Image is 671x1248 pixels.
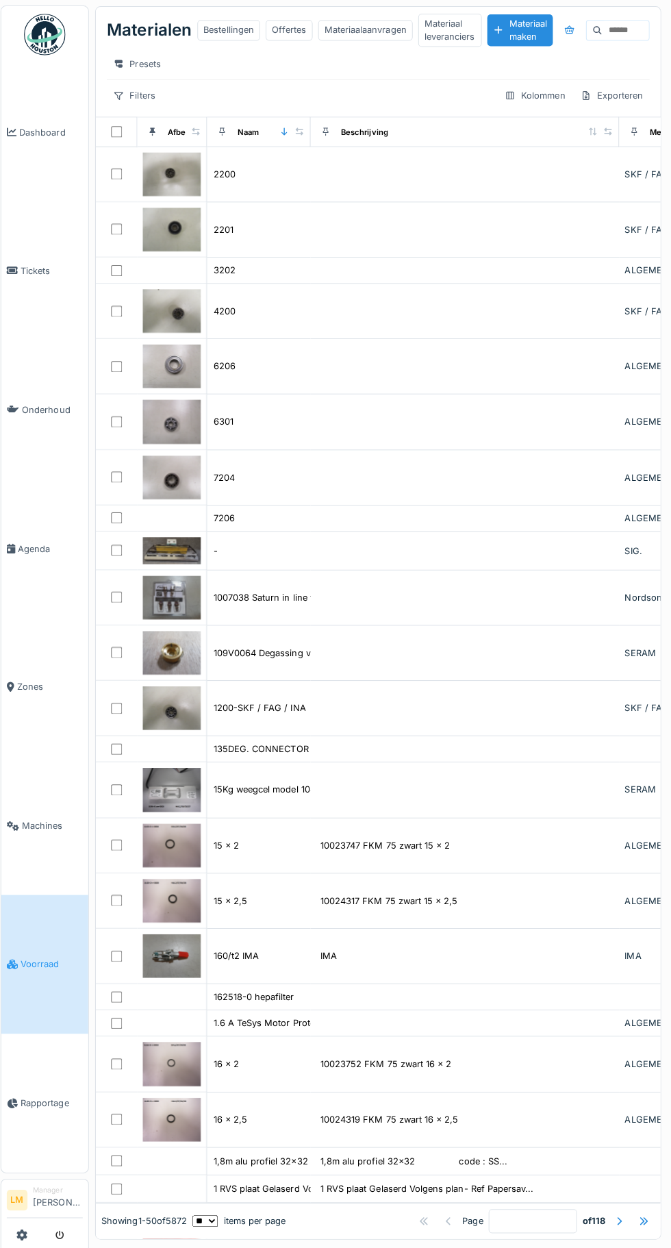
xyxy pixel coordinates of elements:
span: Zones [22,675,87,688]
a: Agenda [6,475,92,613]
div: 160/t2 IMA [216,942,262,955]
a: Machines [6,751,92,888]
div: Manager [38,1175,87,1186]
div: Filters [111,85,165,105]
div: Showing 1 - 50 of 5872 [105,1205,190,1218]
img: - [147,533,204,560]
div: 15Kg weegcel model 1042 [216,777,323,790]
img: 109V0064 Degassing valve sealing end [147,626,204,669]
img: 7204 [147,452,204,495]
li: LM [12,1180,32,1201]
img: 4200 [147,287,204,330]
div: 3202 [216,262,238,275]
div: 16 x 2,5 [216,1104,250,1117]
img: 1200-SKF / FAG / INA [147,681,204,724]
div: 16 x 2 [216,1049,242,1062]
div: 1007038 Saturn in line filters value pack [216,586,383,599]
div: Materiaal maken [488,14,553,46]
div: 162518-0 hepafilter [216,982,296,995]
img: 2200 [147,151,204,195]
a: LM Manager[PERSON_NAME] [12,1175,87,1208]
img: 6206 [147,342,204,385]
span: Tickets [25,262,87,275]
div: 6301 [216,412,236,425]
div: 15 x 2 [216,832,242,845]
div: 7204 [216,467,238,480]
div: Presets [111,53,170,73]
div: Materiaal leveranciers [420,14,483,47]
span: Voorraad [25,950,87,963]
div: 1200-SKF / FAG / INA [216,696,308,709]
img: 15 x 2 [147,817,204,860]
a: Dashboard [6,62,92,200]
div: 4200 [216,302,238,315]
img: 160/t2 IMA [147,927,204,970]
div: Naam [240,125,262,137]
div: 10024319 FKM 75 zwart 16 x 2,5 [322,1104,459,1117]
div: Kolommen [499,85,572,105]
div: 135DEG. CONNECTOR D20 [216,736,331,749]
img: 2201 [147,206,204,249]
div: - [216,540,220,553]
span: Machines [27,812,87,825]
li: [PERSON_NAME] [38,1175,87,1205]
span: Onderhoud [27,400,87,413]
span: Rapportage [25,1088,87,1101]
div: 1,8m alu profiel 32x32 minimaal 2 meter [216,1145,386,1158]
div: 15 x 2,5 [216,887,250,900]
img: 15 x 2,5 [147,872,204,915]
div: Merk [649,125,668,137]
img: 6301 [147,397,204,440]
div: 6206 [216,357,238,370]
div: 10023747 FKM 75 zwart 15 x 2 [322,832,451,845]
div: Exporteren [574,85,649,105]
div: 1,8m alu profiel 32x32 code : SS... [322,1145,508,1158]
span: Dashboard [24,125,87,138]
img: 1007038 Saturn in line filters value pack [147,571,204,614]
a: Voorraad [6,888,92,1025]
a: Tickets [6,200,92,338]
img: 15Kg weegcel model 1042 [147,762,204,805]
div: Materialen [111,12,195,48]
div: Page [464,1205,484,1218]
div: 1 RVS plaat Gelaserd Volgens plan [216,1173,359,1186]
div: 7206 [216,508,238,521]
a: Rapportage [6,1025,92,1163]
div: 2201 [216,221,236,234]
div: Bestellingen [201,20,263,40]
div: 10023752 FKM 75 zwart 16 x 2 [322,1049,453,1062]
div: 1 RVS plaat Gelaserd Volgens plan- Ref Papersav... [322,1173,534,1186]
img: 16 x 2 [147,1034,204,1077]
span: Agenda [23,538,87,551]
div: Materiaalaanvragen [320,20,414,40]
img: Badge_color-CXgf-gQk.svg [29,14,70,55]
div: 2200 [216,166,238,179]
div: 1.6 A TeSys Motor Protection Circuit Breake [216,1008,398,1021]
strong: of 118 [583,1205,605,1218]
div: Afbeelding [171,125,212,137]
div: items per page [196,1205,288,1218]
div: IMA [322,942,339,955]
div: 109V0064 Degassing valve sealing end [216,641,380,654]
a: Onderhoud [6,338,92,475]
a: Zones [6,613,92,751]
div: Offertes [268,20,315,40]
div: Beschrijving [343,125,390,137]
img: 16 x 2,5 [147,1089,204,1132]
div: 10024317 FKM 75 zwart 15 x 2,5 [322,887,459,900]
